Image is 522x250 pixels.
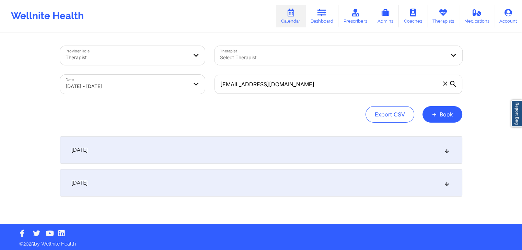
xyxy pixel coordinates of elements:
p: © 2025 by Wellnite Health [14,236,508,247]
div: [DATE] - [DATE] [66,79,188,94]
span: + [432,112,437,116]
a: Calendar [276,5,305,27]
a: Report Bug [511,100,522,127]
a: Prescribers [338,5,372,27]
a: Account [494,5,522,27]
a: Therapists [427,5,459,27]
input: Search by patient email [214,75,462,94]
div: Therapist [66,50,188,65]
a: Dashboard [305,5,338,27]
button: +Book [422,106,462,123]
span: [DATE] [71,147,88,153]
span: [DATE] [71,179,88,186]
a: Coaches [399,5,427,27]
button: Export CSV [366,106,414,123]
a: Admins [372,5,399,27]
a: Medications [459,5,495,27]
